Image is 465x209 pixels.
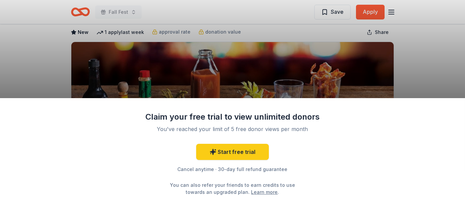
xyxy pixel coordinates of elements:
div: Claim your free trial to view unlimited donors [145,112,320,122]
a: Learn more [251,189,278,196]
div: You've reached your limit of 5 free donor views per month [153,125,312,133]
div: Cancel anytime · 30-day full refund guarantee [145,165,320,173]
a: Start free trial [196,144,269,160]
div: You can also refer your friends to earn credits to use towards an upgraded plan. . [164,181,301,196]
